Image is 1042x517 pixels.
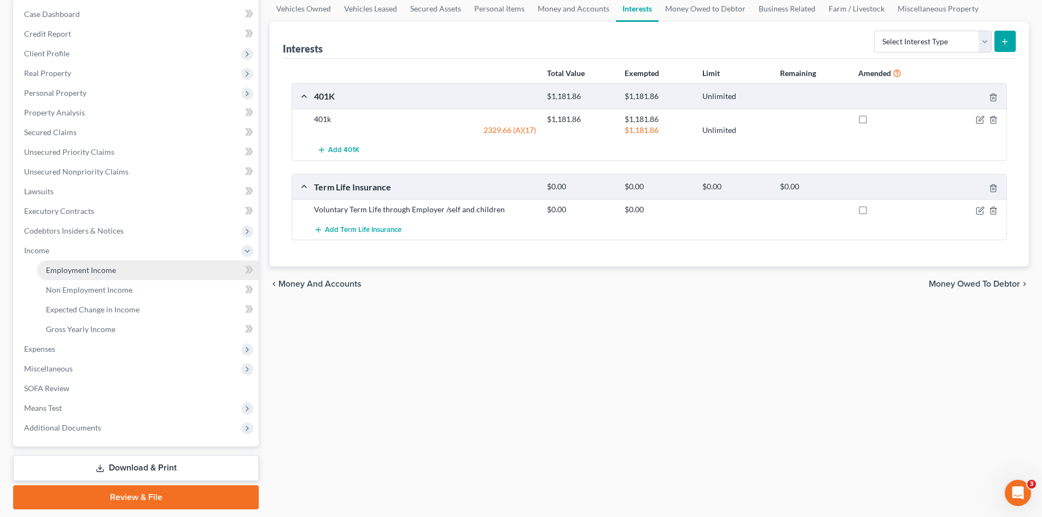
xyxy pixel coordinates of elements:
div: $0.00 [542,204,619,215]
span: Property Analysis [24,108,85,117]
span: SOFA Review [24,384,69,393]
i: chevron_right [1020,280,1029,288]
div: $0.00 [775,182,852,192]
div: $1,181.86 [619,114,697,125]
span: Real Property [24,68,71,78]
button: Add 401K [314,140,362,160]
a: Unsecured Priority Claims [15,142,259,162]
span: Means Test [24,403,62,413]
span: Personal Property [24,88,86,97]
a: Review & File [13,485,259,509]
div: Unlimited [697,91,775,102]
a: SOFA Review [15,379,259,398]
div: 401k [308,114,542,125]
i: chevron_left [270,280,278,288]
div: $0.00 [619,204,697,215]
div: Term Life Insurance [308,181,542,193]
span: Executory Contracts [24,206,94,216]
span: Codebtors Insiders & Notices [24,226,124,235]
div: Unlimited [697,125,775,136]
span: Credit Report [24,29,71,38]
div: Voluntary Term Life through Employer /self and children [308,204,542,215]
div: 401K [308,90,542,102]
a: Employment Income [37,260,259,280]
div: 2329.66 (A)(17) [308,125,542,136]
a: Credit Report [15,24,259,44]
span: Expenses [24,344,55,353]
a: Property Analysis [15,103,259,123]
div: $1,181.86 [619,125,697,136]
span: Expected Change in Income [46,305,139,314]
strong: Amended [858,68,891,78]
span: Unsecured Nonpriority Claims [24,167,129,176]
a: Expected Change in Income [37,300,259,320]
span: Non Employment Income [46,285,132,294]
a: Download & Print [13,455,259,481]
a: Gross Yearly Income [37,320,259,339]
div: $1,181.86 [542,91,619,102]
span: Unsecured Priority Claims [24,147,114,156]
strong: Exempted [625,68,659,78]
div: $0.00 [542,182,619,192]
span: Employment Income [46,265,116,275]
span: Add Term Life Insurance [325,225,401,234]
span: Gross Yearly Income [46,324,115,334]
button: Money Owed to Debtor chevron_right [929,280,1029,288]
span: Lawsuits [24,187,54,196]
a: Unsecured Nonpriority Claims [15,162,259,182]
span: Additional Documents [24,423,101,432]
span: Secured Claims [24,127,77,137]
span: Money Owed to Debtor [929,280,1020,288]
strong: Limit [702,68,720,78]
span: Miscellaneous [24,364,73,373]
span: Add 401K [328,146,359,155]
a: Secured Claims [15,123,259,142]
strong: Remaining [780,68,816,78]
a: Case Dashboard [15,4,259,24]
span: 3 [1027,480,1036,489]
span: Case Dashboard [24,9,80,19]
div: $1,181.86 [619,91,697,102]
button: chevron_left Money and Accounts [270,280,362,288]
a: Executory Contracts [15,201,259,221]
span: Money and Accounts [278,280,362,288]
div: $0.00 [619,182,697,192]
strong: Total Value [547,68,585,78]
div: $0.00 [697,182,775,192]
a: Non Employment Income [37,280,259,300]
span: Client Profile [24,49,69,58]
iframe: Intercom live chat [1005,480,1031,506]
div: $1,181.86 [542,114,619,125]
span: Income [24,246,49,255]
button: Add Term Life Insurance [314,219,401,240]
div: Interests [283,42,323,55]
a: Lawsuits [15,182,259,201]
